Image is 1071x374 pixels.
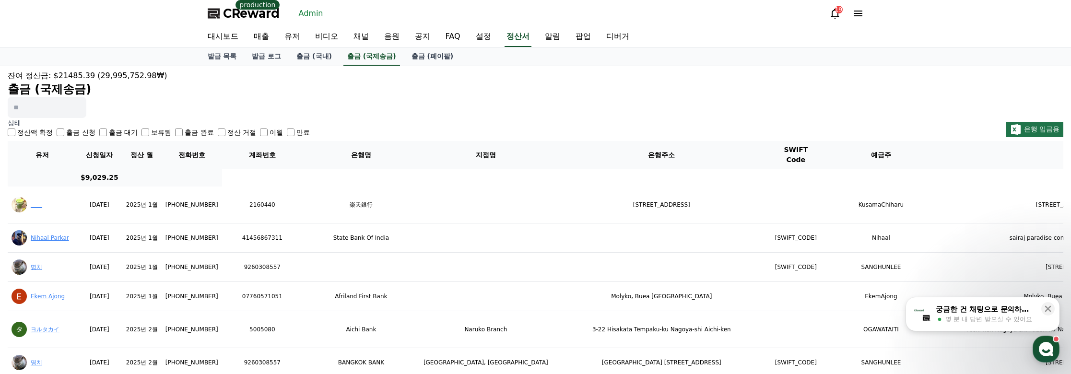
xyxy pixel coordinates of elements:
label: 출금 대기 [109,128,138,137]
td: State Bank Of India [303,223,420,253]
label: 보류됨 [151,128,171,137]
td: 3-22 Hisakata Tempaku-ku Nagoya-shi Aichi-ken [552,311,771,348]
td: 2025년 1월 [122,223,162,253]
td: 2025년 2월 [122,311,162,348]
td: Nihaal [821,223,942,253]
a: 명치 [31,264,42,270]
th: 정산 월 [122,141,162,169]
a: 설정 [468,27,499,47]
a: Ekem Ajong [31,293,65,300]
td: SANGHUNLEE [821,253,942,282]
label: 이월 [270,128,283,137]
td: 5005080 [222,311,303,348]
span: $21485.39 (29,995,752.98₩) [54,71,167,80]
a: 출금 (페이팔) [404,47,461,66]
td: [DATE] [77,223,122,253]
th: 신청일자 [77,141,122,169]
img: ACg8ocJw8JX3X_UhpEkXgj2RF4u1TqAjz-amm8oRycdm_4S-RelYnQ=s96-c [12,289,27,304]
td: 07760571051 [222,282,303,311]
label: 만료 [296,128,310,137]
a: 디버거 [599,27,637,47]
a: 음원 [377,27,407,47]
td: [DATE] [77,253,122,282]
th: 전화번호 [162,141,222,169]
img: ACg8ocKFoQu4yILjxFypiVLhwqwY_mJzPPxfENEzGuPrp4ueHL7ZZg=s96-c [12,322,27,337]
td: Molyko, Buea [GEOGRAPHIC_DATA] [552,282,771,311]
span: 은행 입금용 [1024,125,1059,133]
td: 2160440 [222,187,303,223]
a: 공지 [407,27,438,47]
td: [DATE] [77,187,122,223]
th: 은행주소 [552,141,771,169]
img: ACg8ocKdnCZ2IOwzEA16KAbNbXkMGHwpCI2080qmbj66knNWQ5nPe3c=s96-c [12,259,27,275]
td: 2025년 1월 [122,282,162,311]
td: [PHONE_NUMBER] [162,282,222,311]
td: OGAWATAITI [821,311,942,348]
a: 발급 로그 [244,47,289,66]
a: Admin [295,6,327,21]
td: [SWIFT_CODE] [771,253,821,282]
a: 팝업 [568,27,599,47]
a: 비디오 [307,27,346,47]
a: 19 [829,8,841,19]
td: Aichi Bank [303,311,420,348]
a: 설정 [124,294,184,318]
td: [STREET_ADDRESS] [552,187,771,223]
a: 출금 (국내) [289,47,340,66]
a: 대화 [63,294,124,318]
td: [PHONE_NUMBER] [162,187,222,223]
td: [PHONE_NUMBER] [162,253,222,282]
td: 41456867311 [222,223,303,253]
span: 잔여 정산금: [8,71,51,80]
h2: 출금 (국제송금) [8,82,1063,97]
th: SWIFT Code [771,141,821,169]
label: 정산액 확정 [17,128,53,137]
td: [PHONE_NUMBER] [162,223,222,253]
p: $9,029.25 [81,173,118,183]
label: 정산 거절 [227,128,256,137]
img: ACg8ocKdnCZ2IOwzEA16KAbNbXkMGHwpCI2080qmbj66knNWQ5nPe3c=s96-c [12,355,27,370]
label: 출금 완료 [185,128,213,137]
td: 2025년 1월 [122,253,162,282]
td: [SWIFT_CODE] [771,223,821,253]
a: Nihaal Parkar [31,234,69,241]
td: 2025년 1월 [122,187,162,223]
td: EkemAjong [821,282,942,311]
a: CReward [208,6,280,21]
td: 楽天銀行 [303,187,420,223]
th: 지점명 [420,141,552,169]
th: 은행명 [303,141,420,169]
div: 19 [835,6,843,13]
span: 설정 [148,309,160,316]
a: 발급 목록 [200,47,245,66]
a: 출금 (국제송금) [343,47,400,66]
th: 유저 [8,141,77,169]
button: 은행 입금용 [1006,122,1063,137]
td: Afriland First Bank [303,282,420,311]
span: 대화 [88,309,99,317]
a: 유저 [277,27,307,47]
label: 출금 신청 [66,128,95,137]
a: 홈 [3,294,63,318]
a: 정산서 [505,27,531,47]
img: ACg8ocLhZhvBGK_OO_DsGdIviq7ruFeUk9RhpfwSuoRU79MrrXCgqg=s96-c [12,197,27,212]
td: KusamaChiharu [821,187,942,223]
td: 9260308557 [222,253,303,282]
th: 계좌번호 [222,141,303,169]
a: FAQ [438,27,468,47]
th: 예금주 [821,141,942,169]
span: 홈 [30,309,36,316]
td: Naruko Branch [420,311,552,348]
a: 알림 [537,27,568,47]
td: [DATE] [77,311,122,348]
td: [PHONE_NUMBER] [162,311,222,348]
p: 상태 [8,118,310,128]
a: 명치 [31,359,42,366]
a: ヨルタカイ [31,326,59,333]
a: ____ [31,201,42,208]
img: ACg8ocK3JEjnH_T8Z6nMglmQ2sikzYh4rb3vSN4UMuyEDo16JslZILo0=s96-c [12,230,27,245]
a: 매출 [246,27,277,47]
a: 대시보드 [200,27,246,47]
a: 채널 [346,27,377,47]
span: CReward [223,6,280,21]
